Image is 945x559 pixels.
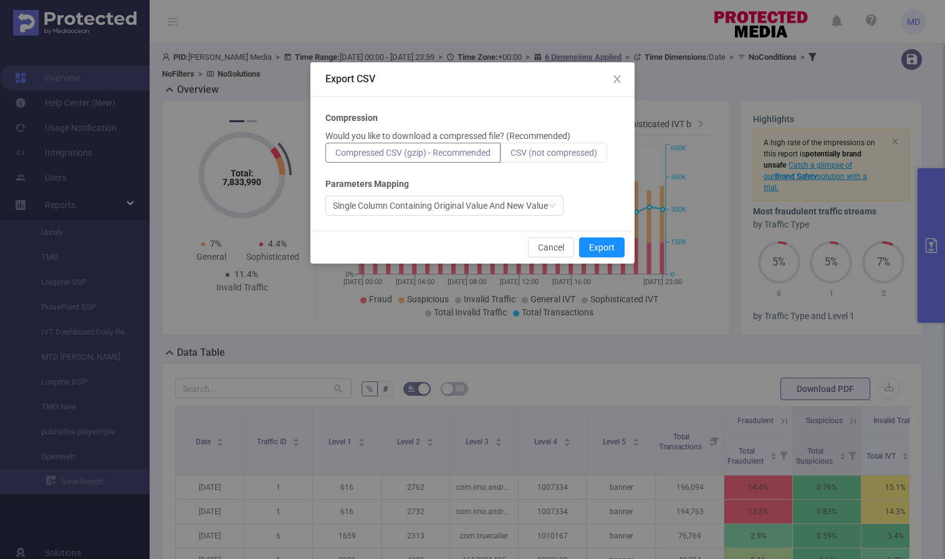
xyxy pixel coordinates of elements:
b: Compression [325,112,378,125]
i: icon: down [549,202,556,211]
p: Would you like to download a compressed file? (Recommended) [325,130,570,143]
div: Export CSV [325,72,620,86]
button: Close [600,62,635,97]
button: Export [579,237,625,257]
div: Single Column Containing Original Value And New Value [333,196,548,215]
span: CSV (not compressed) [511,148,597,158]
span: Compressed CSV (gzip) - Recommended [335,148,491,158]
i: icon: close [612,74,622,84]
button: Cancel [528,237,574,257]
b: Parameters Mapping [325,178,409,191]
